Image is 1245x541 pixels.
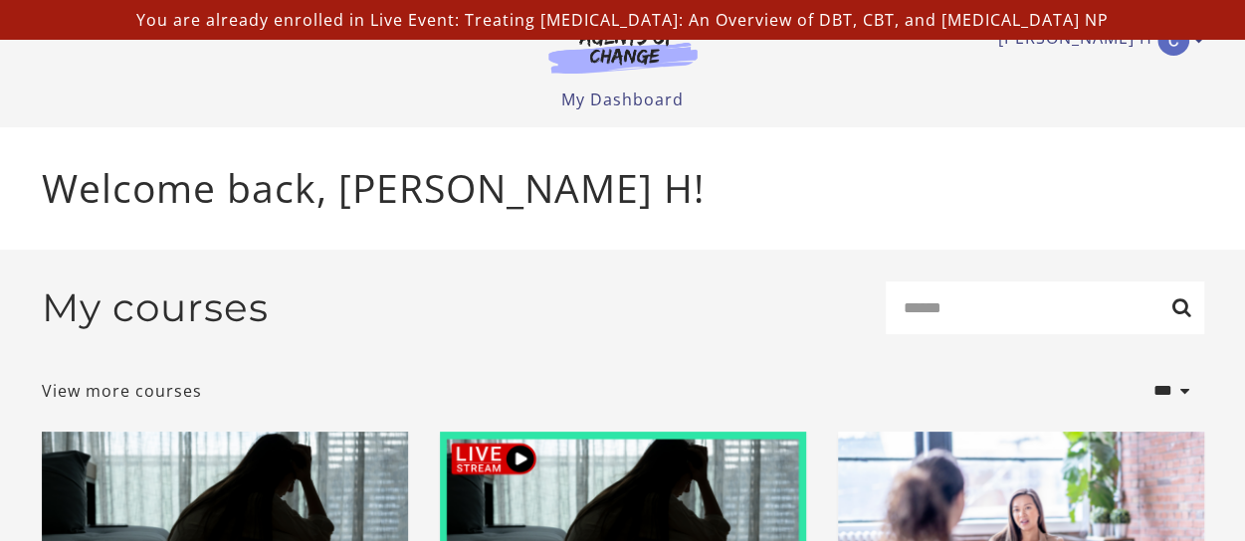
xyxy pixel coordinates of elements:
[527,28,719,74] img: Agents of Change Logo
[998,24,1194,56] a: Toggle menu
[42,379,202,403] a: View more courses
[8,8,1237,32] p: You are already enrolled in Live Event: Treating [MEDICAL_DATA]: An Overview of DBT, CBT, and [ME...
[42,159,1204,218] p: Welcome back, [PERSON_NAME] H!
[561,89,684,110] a: My Dashboard
[42,284,269,331] h2: My courses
